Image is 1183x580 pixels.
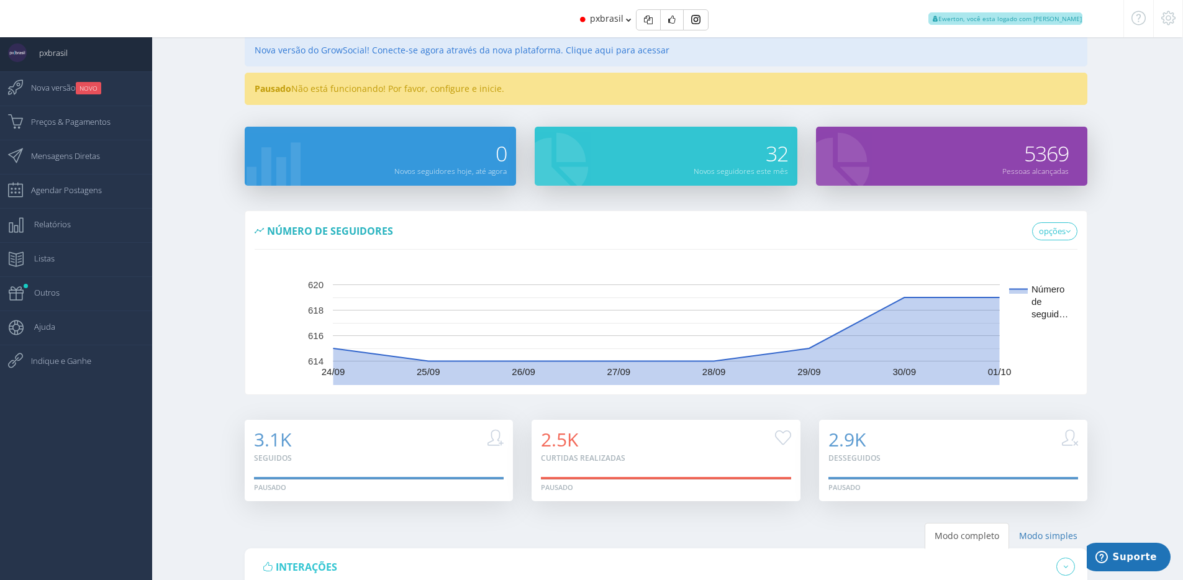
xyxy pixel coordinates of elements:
[321,366,345,377] text: 24/09
[702,366,726,377] text: 28/09
[1087,543,1171,574] iframe: Abre um widget para que você possa encontrar mais informações
[828,427,866,452] span: 2.9K
[19,72,101,103] span: Nova versão
[541,453,625,463] small: Curtidas realizadas
[254,427,291,452] span: 3.1K
[276,560,337,574] span: interações
[766,139,788,168] span: 32
[308,305,324,315] text: 618
[8,43,27,62] img: User Image
[254,453,292,463] small: Seguidos
[987,366,1011,377] text: 01/10
[19,140,100,171] span: Mensagens Diretas
[828,453,881,463] small: Desseguidos
[1024,139,1069,168] span: 5369
[1002,166,1069,176] small: Pessoas alcançadas
[512,366,535,377] text: 26/09
[691,15,700,24] img: Instagram_simple_icon.svg
[1032,222,1077,241] a: opções
[267,224,393,238] span: Número de seguidores
[245,73,1087,105] div: Não está funcionando! Por favor, configure e inicie.
[255,83,291,94] strong: Pausado
[590,12,623,24] span: pxbrasil
[636,9,709,30] div: Basic example
[541,427,578,452] span: 2.5K
[828,483,861,492] div: Pausado
[1031,284,1064,294] text: Número
[308,356,324,366] text: 614
[925,523,1009,549] a: Modo completo
[308,279,324,290] text: 620
[255,261,1077,385] svg: A chart.
[892,366,916,377] text: 30/09
[245,34,1087,66] div: Nova versão do GrowSocial! Conecte-se agora através da nova plataforma. Clique aqui para acessar
[254,483,286,492] div: Pausado
[394,166,507,176] small: Novos seguidores hoje, até agora
[308,330,324,341] text: 616
[417,366,440,377] text: 25/09
[607,366,630,377] text: 27/09
[496,139,507,168] span: 0
[694,166,788,176] small: Novos seguidores este mês
[19,345,91,376] span: Indique e Ganhe
[928,12,1082,25] span: Ewerton, você esta logado com [PERSON_NAME]
[1009,523,1087,549] a: Modo simples
[76,82,101,94] small: NOVO
[541,483,573,492] div: Pausado
[19,174,102,206] span: Agendar Postagens
[22,209,71,240] span: Relatórios
[19,106,111,137] span: Preços & Pagamentos
[797,366,821,377] text: 29/09
[22,277,60,308] span: Outros
[27,37,68,68] span: pxbrasil
[22,243,55,274] span: Listas
[22,311,55,342] span: Ajuda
